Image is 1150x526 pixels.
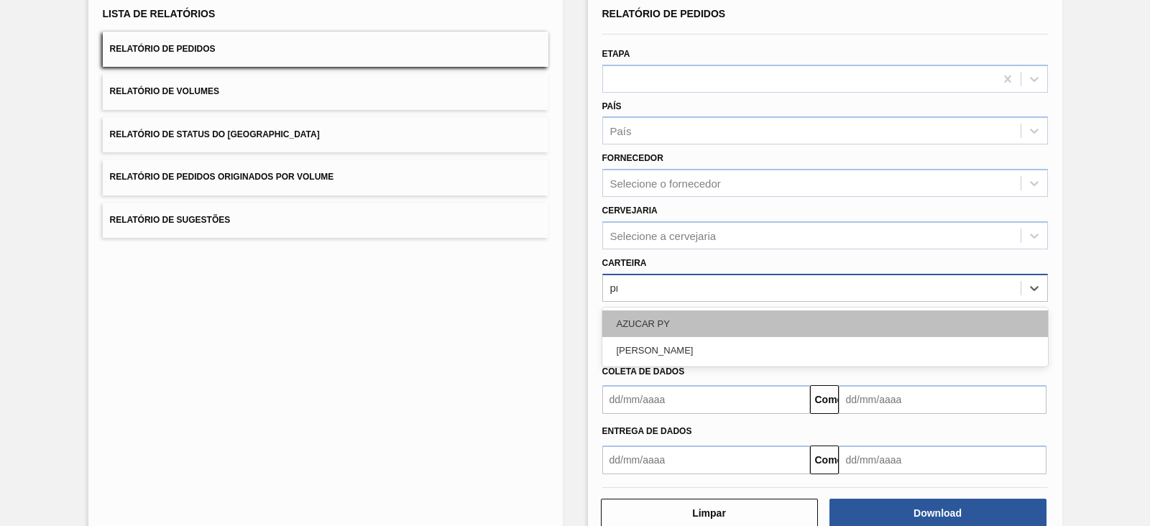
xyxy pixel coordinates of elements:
[103,74,548,109] button: Relatório de Volumes
[103,203,548,238] button: Relatório de Sugestões
[103,8,216,19] font: Lista de Relatórios
[602,385,810,414] input: dd/mm/aaaa
[602,8,726,19] font: Relatório de Pedidos
[692,507,726,519] font: Limpar
[617,318,670,329] font: AZUCAR PY
[110,215,231,225] font: Relatório de Sugestões
[110,172,334,183] font: Relatório de Pedidos Originados por Volume
[815,454,849,466] font: Comeu
[810,446,839,474] button: Comeu
[610,229,717,241] font: Selecione a cervejaria
[610,125,632,137] font: País
[602,49,630,59] font: Etapa
[602,206,658,216] font: Cervejaria
[110,44,216,54] font: Relatório de Pedidos
[110,129,320,139] font: Relatório de Status do [GEOGRAPHIC_DATA]
[103,160,548,195] button: Relatório de Pedidos Originados por Volume
[617,345,694,356] font: [PERSON_NAME]
[839,385,1046,414] input: dd/mm/aaaa
[103,32,548,67] button: Relatório de Pedidos
[110,87,219,97] font: Relatório de Volumes
[602,153,663,163] font: Fornecedor
[602,446,810,474] input: dd/mm/aaaa
[602,366,685,377] font: Coleta de dados
[602,258,647,268] font: Carteira
[602,426,692,436] font: Entrega de dados
[815,394,849,405] font: Comeu
[839,446,1046,474] input: dd/mm/aaaa
[103,117,548,152] button: Relatório de Status do [GEOGRAPHIC_DATA]
[602,101,622,111] font: País
[610,177,721,190] font: Selecione o fornecedor
[914,507,962,519] font: Download
[810,385,839,414] button: Comeu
